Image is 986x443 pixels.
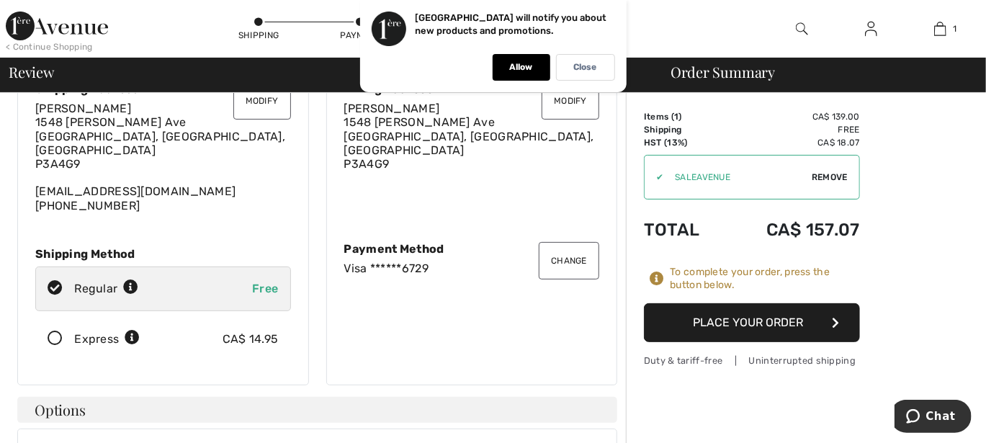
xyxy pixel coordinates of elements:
span: 1548 [PERSON_NAME] Ave [GEOGRAPHIC_DATA], [GEOGRAPHIC_DATA], [GEOGRAPHIC_DATA] P3A4G9 [35,115,285,171]
div: Payment [339,29,382,42]
p: [GEOGRAPHIC_DATA] will notify you about new products and promotions. [416,12,607,36]
img: My Info [865,20,877,37]
iframe: Opens a widget where you can chat to one of our agents [895,400,972,436]
div: ✔ [645,171,663,184]
a: 1 [906,20,974,37]
input: Promo code [663,156,812,199]
div: CA$ 14.95 [223,331,279,348]
span: 1 [954,22,957,35]
td: Items ( ) [644,110,725,123]
h4: Options [17,397,617,423]
div: [EMAIL_ADDRESS][DOMAIN_NAME] [PHONE_NUMBER] [35,102,291,212]
img: 1ère Avenue [6,12,108,40]
span: [PERSON_NAME] [344,102,440,115]
img: My Bag [934,20,946,37]
div: Shipping Method [35,247,291,261]
div: Duty & tariff-free | Uninterrupted shipping [644,354,860,367]
td: CA$ 18.07 [725,136,860,149]
div: Shipping [237,29,280,42]
span: Review [9,65,54,79]
span: Remove [812,171,848,184]
span: [PERSON_NAME] [35,102,131,115]
span: 1 [674,112,678,122]
div: Order Summary [653,65,977,79]
td: Free [725,123,860,136]
td: HST (13%) [644,136,725,149]
a: Sign In [853,20,889,38]
span: Free [252,282,278,295]
td: CA$ 157.07 [725,205,860,254]
p: Allow [510,62,533,73]
div: Regular [74,280,138,297]
td: Shipping [644,123,725,136]
p: Close [574,62,597,73]
span: 1548 [PERSON_NAME] Ave [GEOGRAPHIC_DATA], [GEOGRAPHIC_DATA], [GEOGRAPHIC_DATA] P3A4G9 [344,115,594,171]
div: To complete your order, press the button below. [670,266,860,292]
td: Total [644,205,725,254]
button: Modify [233,82,291,120]
div: Express [74,331,140,348]
button: Change [539,242,599,279]
img: search the website [796,20,808,37]
button: Modify [542,82,599,120]
div: < Continue Shopping [6,40,93,53]
button: Place Your Order [644,303,860,342]
div: Payment Method [344,242,600,256]
td: CA$ 139.00 [725,110,860,123]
